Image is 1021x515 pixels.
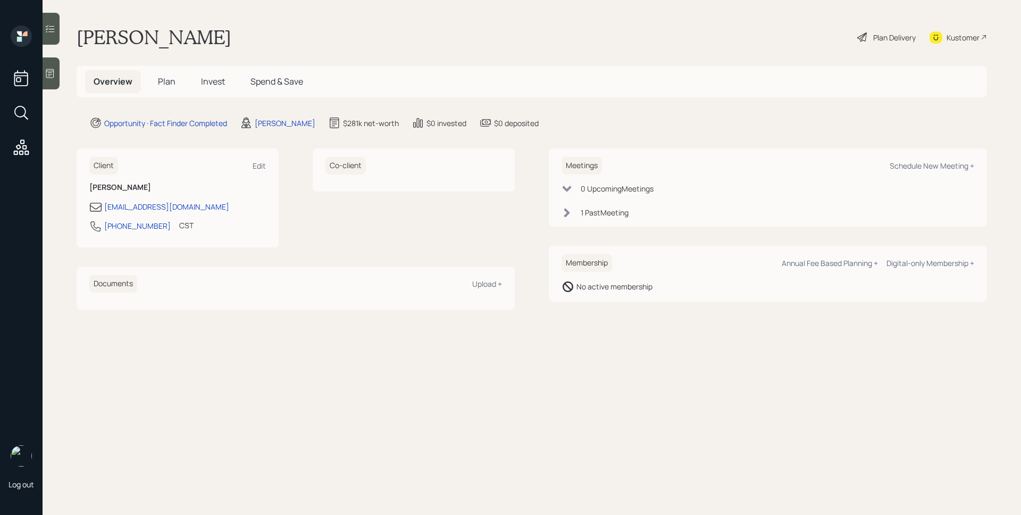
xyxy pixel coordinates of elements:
div: Opportunity · Fact Finder Completed [104,118,227,129]
h6: Meetings [562,157,602,175]
div: $0 deposited [494,118,539,129]
div: No active membership [576,281,652,292]
div: CST [179,220,194,231]
div: $0 invested [426,118,466,129]
div: 0 Upcoming Meeting s [581,183,654,194]
div: Schedule New Meeting + [890,161,974,171]
div: [EMAIL_ADDRESS][DOMAIN_NAME] [104,201,229,212]
span: Invest [201,76,225,87]
span: Spend & Save [250,76,303,87]
div: Digital-only Membership + [886,258,974,268]
div: [PERSON_NAME] [255,118,315,129]
div: Plan Delivery [873,32,916,43]
span: Plan [158,76,175,87]
h1: [PERSON_NAME] [77,26,231,49]
div: Edit [253,161,266,171]
div: 1 Past Meeting [581,207,629,218]
div: Kustomer [947,32,980,43]
div: Log out [9,479,34,489]
h6: Client [89,157,118,175]
span: Overview [94,76,132,87]
div: [PHONE_NUMBER] [104,220,171,231]
h6: Membership [562,254,612,272]
div: Upload + [472,279,502,289]
h6: Co-client [325,157,366,175]
h6: Documents [89,275,137,293]
img: james-distasi-headshot.png [11,445,32,467]
div: Annual Fee Based Planning + [782,258,878,268]
h6: [PERSON_NAME] [89,183,266,192]
div: $281k net-worth [343,118,399,129]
